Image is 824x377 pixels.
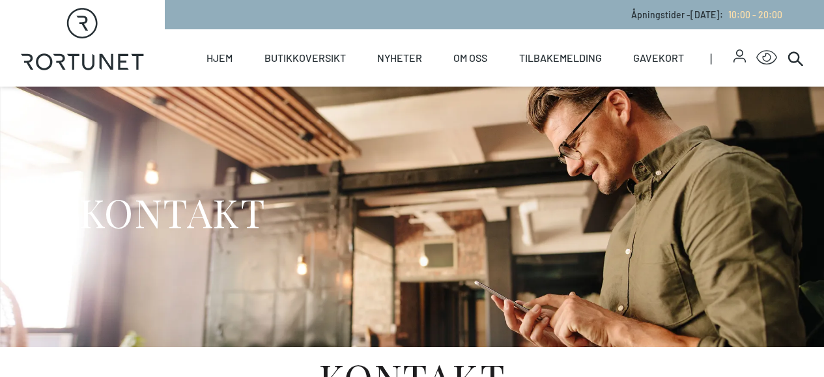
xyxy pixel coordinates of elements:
a: Om oss [453,29,487,87]
a: Hjem [206,29,233,87]
a: Nyheter [377,29,422,87]
button: Open Accessibility Menu [756,48,777,68]
a: Butikkoversikt [264,29,346,87]
h1: KONTAKT [79,188,266,236]
a: Gavekort [633,29,684,87]
a: Tilbakemelding [519,29,602,87]
p: Åpningstider - [DATE] : [631,8,782,21]
span: 10:00 - 20:00 [728,9,782,20]
span: | [710,29,733,87]
a: 10:00 - 20:00 [723,9,782,20]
